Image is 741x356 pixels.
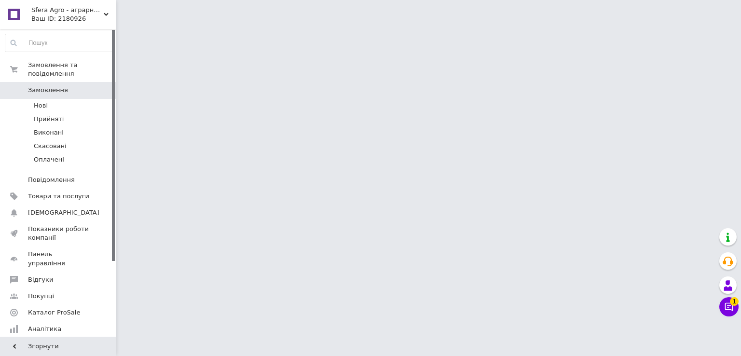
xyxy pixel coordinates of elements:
[28,61,116,78] span: Замовлення та повідомлення
[28,325,61,333] span: Аналітика
[28,275,53,284] span: Відгуки
[34,115,64,123] span: Прийняті
[28,250,89,267] span: Панель управління
[34,101,48,110] span: Нові
[28,208,99,217] span: [DEMOGRAPHIC_DATA]
[28,292,54,301] span: Покупці
[34,128,64,137] span: Виконані
[28,225,89,242] span: Показники роботи компанії
[5,34,113,52] input: Пошук
[31,6,104,14] span: Sfera Agro - аграрний онлайн магазин
[31,14,116,23] div: Ваш ID: 2180926
[28,176,75,184] span: Повідомлення
[34,142,67,151] span: Скасовані
[730,297,739,306] span: 1
[28,86,68,95] span: Замовлення
[34,155,64,164] span: Оплачені
[719,297,739,316] button: Чат з покупцем1
[28,308,80,317] span: Каталог ProSale
[28,192,89,201] span: Товари та послуги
